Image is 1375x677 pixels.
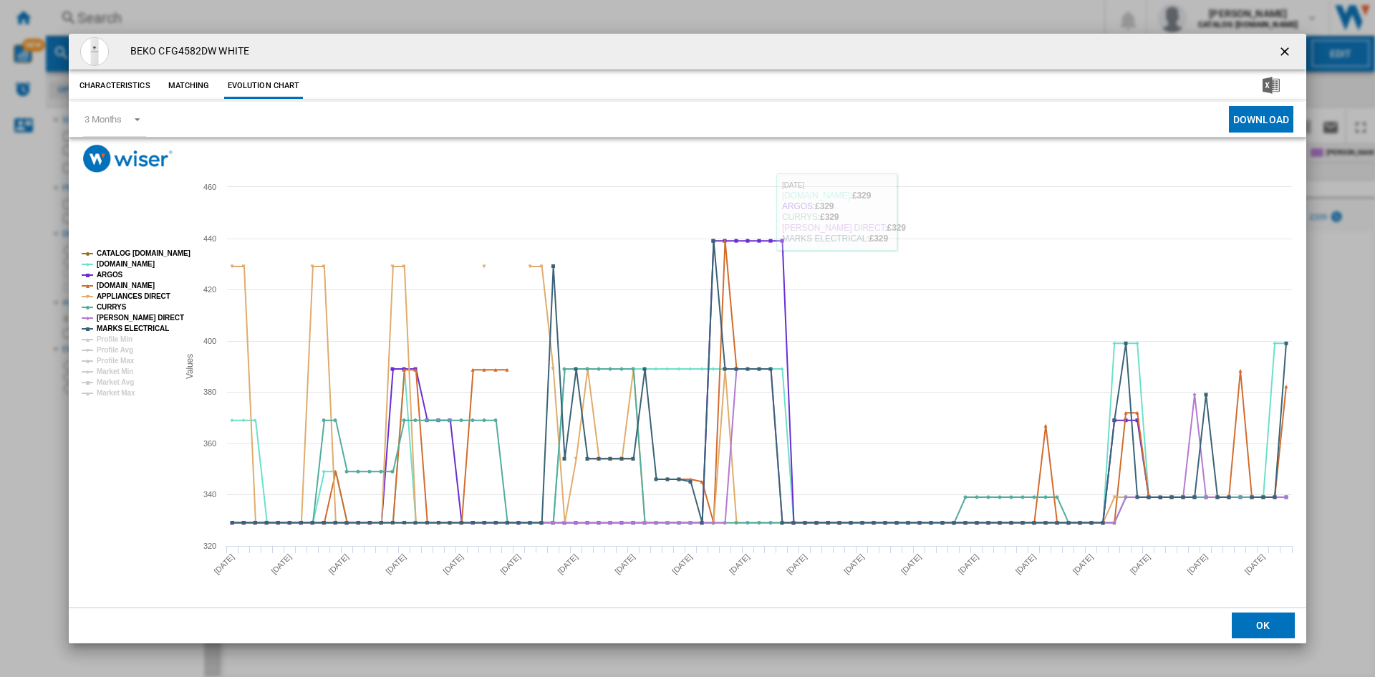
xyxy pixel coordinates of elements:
[80,37,109,66] img: BEK-CFG4582DW_1920x1920.jpg
[97,314,184,322] tspan: [PERSON_NAME] DIRECT
[97,249,190,257] tspan: CATALOG [DOMAIN_NAME]
[97,378,134,386] tspan: Market Avg
[224,73,304,99] button: Evolution chart
[203,439,216,448] tspan: 360
[203,388,216,396] tspan: 380
[203,490,216,499] tspan: 340
[1278,44,1295,62] ng-md-icon: getI18NText('BUTTONS.CLOSE_DIALOG')
[1272,37,1301,66] button: getI18NText('BUTTONS.CLOSE_DIALOG')
[97,357,135,365] tspan: Profile Max
[842,552,866,576] tspan: [DATE]
[1071,552,1095,576] tspan: [DATE]
[269,552,293,576] tspan: [DATE]
[1240,73,1303,99] button: Download in Excel
[441,552,465,576] tspan: [DATE]
[97,335,132,343] tspan: Profile Min
[97,325,169,332] tspan: MARKS ELECTRICAL
[69,34,1306,643] md-dialog: Product popup
[97,389,135,397] tspan: Market Max
[1263,77,1280,94] img: excel-24x24.png
[85,114,122,125] div: 3 Months
[498,552,522,576] tspan: [DATE]
[785,552,809,576] tspan: [DATE]
[212,552,236,576] tspan: [DATE]
[203,337,216,345] tspan: 400
[97,271,123,279] tspan: ARGOS
[1232,613,1295,638] button: OK
[97,260,155,268] tspan: [DOMAIN_NAME]
[83,145,173,173] img: logo_wiser_300x94.png
[670,552,694,576] tspan: [DATE]
[1243,552,1266,576] tspan: [DATE]
[158,73,221,99] button: Matching
[97,346,133,354] tspan: Profile Avg
[97,368,133,375] tspan: Market Min
[613,552,637,576] tspan: [DATE]
[1014,552,1038,576] tspan: [DATE]
[957,552,980,576] tspan: [DATE]
[1229,106,1293,133] button: Download
[203,234,216,243] tspan: 440
[76,73,154,99] button: Characteristics
[203,285,216,294] tspan: 420
[185,354,195,379] tspan: Values
[203,542,216,550] tspan: 320
[97,282,155,289] tspan: [DOMAIN_NAME]
[97,292,170,300] tspan: APPLIANCES DIRECT
[327,552,350,576] tspan: [DATE]
[899,552,923,576] tspan: [DATE]
[556,552,579,576] tspan: [DATE]
[203,183,216,191] tspan: 460
[1129,552,1152,576] tspan: [DATE]
[384,552,407,576] tspan: [DATE]
[97,303,127,311] tspan: CURRYS
[728,552,751,576] tspan: [DATE]
[1186,552,1210,576] tspan: [DATE]
[123,44,249,59] h4: BEKO CFG4582DW WHITE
